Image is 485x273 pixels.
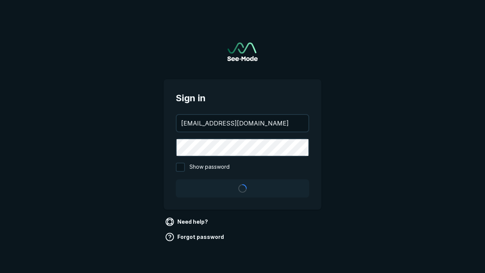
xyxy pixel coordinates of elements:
input: your@email.com [177,115,308,132]
a: Forgot password [164,231,227,243]
span: Show password [189,163,230,172]
img: See-Mode Logo [227,42,258,61]
a: Go to sign in [227,42,258,61]
span: Sign in [176,91,309,105]
a: Need help? [164,216,211,228]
